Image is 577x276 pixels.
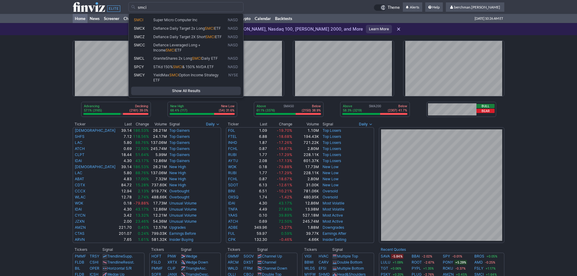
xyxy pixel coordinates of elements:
[169,213,197,218] a: Unusual Volume
[262,266,287,271] a: Channel Down
[199,266,207,271] span: Asc.
[474,265,483,271] a: FSLY
[412,259,422,265] a: ROOT
[293,121,319,127] th: Volume
[84,108,102,112] p: 57.1% (3165)
[366,25,392,33] a: Learn More
[228,134,237,139] a: FTEL
[228,260,239,264] a: ARCM
[323,171,339,175] a: New Low
[88,14,102,23] a: News
[226,121,246,127] th: Ticker
[323,152,341,157] a: Top Losers
[219,104,234,108] p: New Low
[75,225,86,230] a: AMZN
[357,121,374,127] button: Signals interval
[149,152,167,158] td: 5.99M
[246,140,268,146] td: 1.87
[121,14,138,23] a: Charts
[118,127,132,134] td: 39.14
[133,128,149,133] span: 186.53%
[73,14,88,23] a: Home
[323,219,343,224] a: Most Active
[302,104,321,108] p: Below
[277,171,292,175] span: -17.29%
[149,182,167,188] td: 737.60K
[166,48,175,52] span: SMCI
[75,237,85,242] a: ARVN
[246,152,268,158] td: 1.77
[75,254,86,258] a: PMMF
[228,140,237,145] a: INHD
[128,2,244,12] input: Search
[75,195,86,199] a: WLAC
[246,158,268,164] td: 2.08
[228,65,238,70] span: NASD
[118,188,132,194] td: 12.94
[262,260,276,264] a: Channel
[304,260,313,264] a: BBWI
[75,189,85,193] a: CCCX
[323,201,344,205] a: Most Volatile
[153,65,173,69] span: STKd 150%
[246,164,268,170] td: 0.18
[153,73,219,82] span: Option Income Strategy ETF
[323,140,341,145] a: Top Losers
[153,26,205,31] span: Defiance Daily Target 2x Long
[135,171,149,175] span: 88.76%
[169,140,190,145] a: Top Gainers
[118,170,132,176] td: 5.80
[256,104,321,113] div: SMA50
[134,65,144,69] span: SPCY
[75,260,84,264] a: FLDB
[412,265,421,271] a: PYPL
[228,18,238,23] span: NASD
[169,128,190,133] a: Top Gainers
[323,122,333,127] span: Signal
[443,265,453,271] a: ROKU
[182,65,214,69] span: & 150% NVDA ETF
[169,152,190,157] a: Top Gainers
[381,259,390,265] a: LULU
[293,134,319,140] td: 194.43K
[228,35,238,40] span: NASD
[90,266,99,271] a: OPER
[381,253,390,259] a: SAVA
[374,4,400,11] a: Theme
[75,207,82,211] a: IDAI
[75,219,85,224] a: JZXN
[474,253,484,259] a: BROS
[342,104,408,113] div: SMA200
[228,201,235,205] a: IDAI
[228,171,237,175] a: RUBI
[304,254,311,258] a: VIGI
[75,158,82,163] a: IDAI
[169,183,186,187] a: New High
[381,247,406,252] b: Recent Quotes
[359,121,368,127] span: Daily
[323,146,341,151] a: Top Losers
[186,254,197,258] a: Wedge
[319,254,329,258] a: HVAC
[323,225,344,230] a: Downgrades
[169,73,179,77] span: SMCI
[169,122,180,127] span: Signal
[293,164,319,170] td: 17.73M
[169,158,190,163] a: Top Gainers
[246,134,268,140] td: 6.88
[228,266,238,271] a: WALD
[75,201,83,205] a: WOK
[454,5,500,9] span: berchman.[PERSON_NAME]
[476,109,495,113] button: Bear
[244,260,254,264] a: DXST
[75,165,115,169] a: [DEMOGRAPHIC_DATA]
[204,121,221,127] button: Signals interval
[169,225,186,230] a: Upgrades
[118,146,132,152] td: 0.69
[149,134,167,140] td: 24.17M
[90,260,98,264] a: CSHI
[443,253,450,259] a: SPY
[228,195,238,199] a: OXSQ
[107,260,123,264] span: Trendline
[149,146,167,152] td: 245.74M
